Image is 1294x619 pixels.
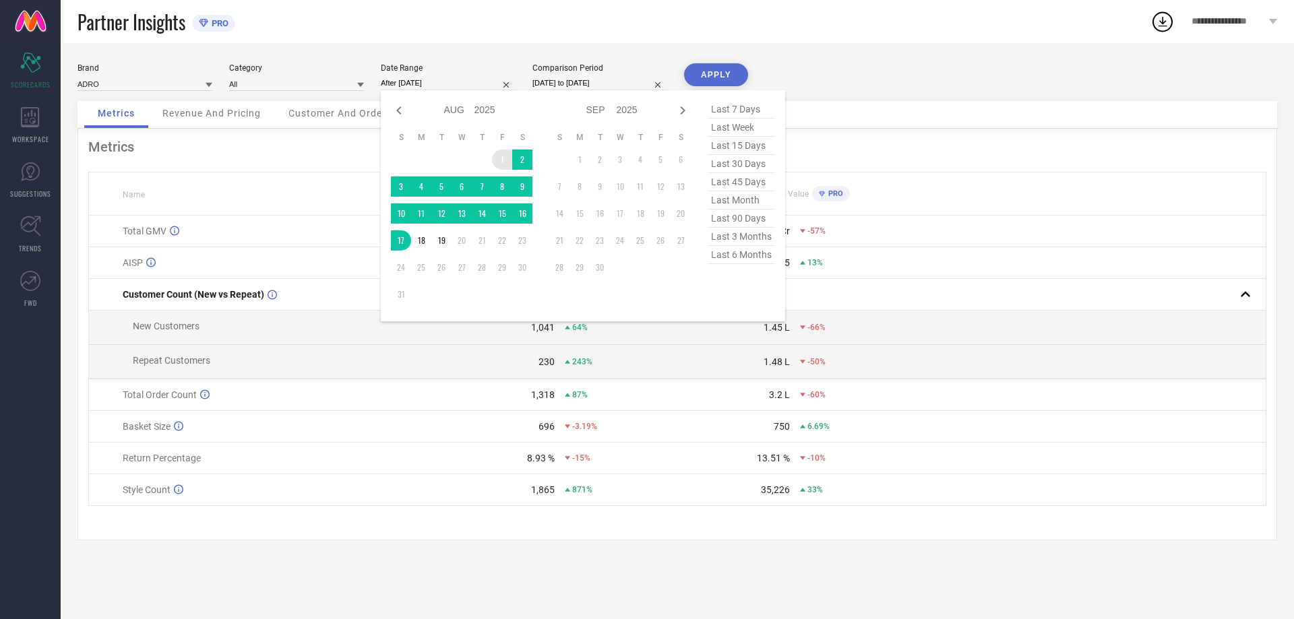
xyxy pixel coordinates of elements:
[549,230,569,251] td: Sun Sep 21 2025
[452,176,472,197] td: Wed Aug 06 2025
[684,63,748,86] button: APPLY
[452,203,472,224] td: Wed Aug 13 2025
[133,321,199,331] span: New Customers
[288,108,392,119] span: Customer And Orders
[531,484,555,495] div: 1,865
[650,230,671,251] td: Fri Sep 26 2025
[10,189,51,199] span: SUGGESTIONS
[531,322,555,333] div: 1,041
[590,230,610,251] td: Tue Sep 23 2025
[650,150,671,170] td: Fri Sep 05 2025
[411,203,431,224] td: Mon Aug 11 2025
[472,230,492,251] td: Thu Aug 21 2025
[807,357,826,366] span: -50%
[572,453,590,463] span: -15%
[569,230,590,251] td: Mon Sep 22 2025
[807,453,826,463] span: -10%
[452,257,472,278] td: Wed Aug 27 2025
[708,119,775,137] span: last week
[610,150,630,170] td: Wed Sep 03 2025
[431,257,452,278] td: Tue Aug 26 2025
[391,284,411,304] td: Sun Aug 31 2025
[123,484,171,495] span: Style Count
[391,132,411,143] th: Sunday
[769,389,790,400] div: 3.2 L
[492,132,512,143] th: Friday
[492,203,512,224] td: Fri Aug 15 2025
[381,63,516,73] div: Date Range
[538,356,555,367] div: 230
[431,230,452,251] td: Tue Aug 19 2025
[761,484,790,495] div: 35,226
[630,150,650,170] td: Thu Sep 04 2025
[572,357,592,366] span: 243%
[671,230,691,251] td: Sat Sep 27 2025
[549,176,569,197] td: Sun Sep 07 2025
[532,76,667,90] input: Select comparison period
[590,132,610,143] th: Tuesday
[391,230,411,251] td: Sun Aug 17 2025
[572,323,588,332] span: 64%
[569,257,590,278] td: Mon Sep 29 2025
[492,257,512,278] td: Fri Aug 29 2025
[162,108,261,119] span: Revenue And Pricing
[12,134,49,144] span: WORKSPACE
[610,132,630,143] th: Wednesday
[411,132,431,143] th: Monday
[671,176,691,197] td: Sat Sep 13 2025
[708,155,775,173] span: last 30 days
[549,257,569,278] td: Sun Sep 28 2025
[569,176,590,197] td: Mon Sep 08 2025
[472,203,492,224] td: Thu Aug 14 2025
[19,243,42,253] span: TRENDS
[569,150,590,170] td: Mon Sep 01 2025
[532,63,667,73] div: Comparison Period
[757,453,790,463] div: 13.51 %
[671,203,691,224] td: Sat Sep 20 2025
[78,63,212,73] div: Brand
[572,422,597,431] span: -3.19%
[590,257,610,278] td: Tue Sep 30 2025
[708,228,775,246] span: last 3 months
[1150,9,1175,34] div: Open download list
[807,485,823,494] span: 33%
[431,132,452,143] th: Tuesday
[825,189,843,198] span: PRO
[549,203,569,224] td: Sun Sep 14 2025
[411,230,431,251] td: Mon Aug 18 2025
[431,203,452,224] td: Tue Aug 12 2025
[512,257,532,278] td: Sat Aug 30 2025
[650,176,671,197] td: Fri Sep 12 2025
[675,102,691,119] div: Next month
[610,203,630,224] td: Wed Sep 17 2025
[391,102,407,119] div: Previous month
[88,139,1266,155] div: Metrics
[133,355,210,366] span: Repeat Customers
[807,390,826,399] span: -60%
[527,453,555,463] div: 8.93 %
[774,421,790,432] div: 750
[630,230,650,251] td: Thu Sep 25 2025
[11,79,51,90] span: SCORECARDS
[472,176,492,197] td: Thu Aug 07 2025
[123,453,201,463] span: Return Percentage
[590,203,610,224] td: Tue Sep 16 2025
[123,226,166,236] span: Total GMV
[630,132,650,143] th: Thursday
[391,257,411,278] td: Sun Aug 24 2025
[671,132,691,143] th: Saturday
[630,203,650,224] td: Thu Sep 18 2025
[123,389,197,400] span: Total Order Count
[229,63,364,73] div: Category
[411,176,431,197] td: Mon Aug 04 2025
[572,485,592,494] span: 871%
[452,132,472,143] th: Wednesday
[24,298,37,308] span: FWD
[671,150,691,170] td: Sat Sep 06 2025
[538,421,555,432] div: 696
[208,18,228,28] span: PRO
[492,176,512,197] td: Fri Aug 08 2025
[123,257,143,268] span: AISP
[123,190,145,199] span: Name
[650,132,671,143] th: Friday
